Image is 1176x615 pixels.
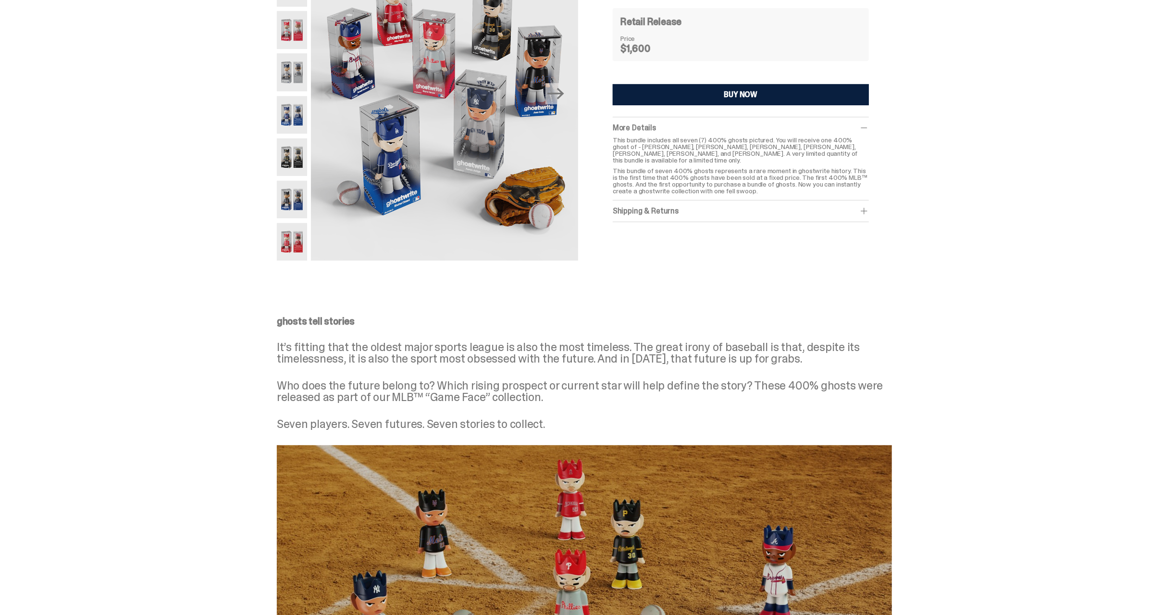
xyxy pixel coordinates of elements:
[277,96,307,134] img: 05-ghostwrite-mlb-game-face-complete-set-shohei-ohtani.png
[277,181,307,218] img: 07-ghostwrite-mlb-game-face-complete-set-juan-soto.png
[613,84,869,105] button: BUY NOW
[277,223,307,261] img: 08-ghostwrite-mlb-game-face-complete-set-mike-trout.png
[277,11,307,49] img: 03-ghostwrite-mlb-game-face-complete-set-bryce-harper.png
[277,341,892,364] p: It’s fitting that the oldest major sports league is also the most timeless. The great irony of ba...
[277,316,892,326] p: ghosts tell stories
[620,44,668,53] dd: $1,600
[724,91,758,99] div: BUY NOW
[613,206,869,216] div: Shipping & Returns
[613,123,656,133] span: More Details
[620,35,668,42] dt: Price
[277,138,307,176] img: 06-ghostwrite-mlb-game-face-complete-set-paul-skenes.png
[545,83,567,104] button: Next
[620,17,681,26] h4: Retail Release
[277,380,892,403] p: Who does the future belong to? Which rising prospect or current star will help define the story? ...
[613,137,869,163] p: This bundle includes all seven (7) 400% ghosts pictured. You will receive one 400% ghost of - [PE...
[277,53,307,91] img: 04-ghostwrite-mlb-game-face-complete-set-aaron-judge.png
[613,167,869,194] p: This bundle of seven 400% ghosts represents a rare moment in ghostwrite history. This is the firs...
[277,418,892,430] p: Seven players. Seven futures. Seven stories to collect.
